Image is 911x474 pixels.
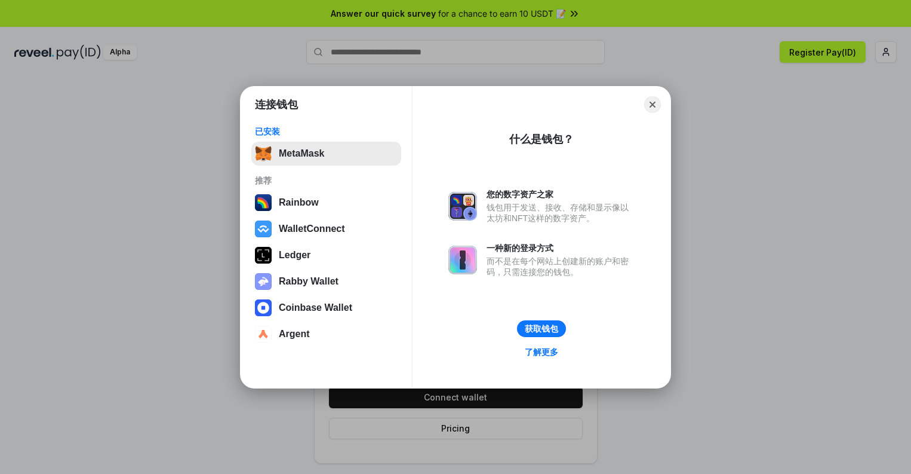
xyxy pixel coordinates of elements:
button: Ledger [251,243,401,267]
div: 什么是钱包？ [509,132,574,146]
div: 获取钱包 [525,323,558,334]
img: svg+xml,%3Csvg%20width%3D%2228%22%20height%3D%2228%22%20viewBox%3D%220%200%2028%2028%22%20fill%3D... [255,299,272,316]
button: Rabby Wallet [251,270,401,293]
img: svg+xml,%3Csvg%20width%3D%2228%22%20height%3D%2228%22%20viewBox%3D%220%200%2028%2028%22%20fill%3D... [255,221,272,237]
img: svg+xml,%3Csvg%20xmlns%3D%22http%3A%2F%2Fwww.w3.org%2F2000%2Fsvg%22%20fill%3D%22none%22%20viewBox... [448,192,477,221]
div: 一种新的登录方式 [487,243,635,253]
img: svg+xml,%3Csvg%20xmlns%3D%22http%3A%2F%2Fwww.w3.org%2F2000%2Fsvg%22%20width%3D%2228%22%20height%3... [255,247,272,264]
div: 推荐 [255,175,398,186]
div: 已安装 [255,126,398,137]
div: Rabby Wallet [279,276,338,287]
img: svg+xml,%3Csvg%20fill%3D%22none%22%20height%3D%2233%22%20viewBox%3D%220%200%2035%2033%22%20width%... [255,145,272,162]
img: svg+xml,%3Csvg%20xmlns%3D%22http%3A%2F%2Fwww.w3.org%2F2000%2Fsvg%22%20fill%3D%22none%22%20viewBox... [448,246,477,274]
button: Argent [251,322,401,346]
button: Rainbow [251,191,401,215]
img: svg+xml,%3Csvg%20width%3D%22120%22%20height%3D%22120%22%20viewBox%3D%220%200%20120%20120%22%20fil... [255,194,272,211]
img: svg+xml,%3Csvg%20xmlns%3D%22http%3A%2F%2Fwww.w3.org%2F2000%2Fsvg%22%20fill%3D%22none%22%20viewBox... [255,273,272,290]
button: WalletConnect [251,217,401,241]
div: 了解更多 [525,347,558,357]
div: Argent [279,329,310,340]
img: svg+xml,%3Csvg%20width%3D%2228%22%20height%3D%2228%22%20viewBox%3D%220%200%2028%2028%22%20fill%3D... [255,326,272,342]
div: Rainbow [279,197,319,208]
div: 而不是在每个网站上创建新的账户和密码，只需连接您的钱包。 [487,256,635,277]
h1: 连接钱包 [255,97,298,112]
div: 钱包用于发送、接收、存储和显示像以太坊和NFT这样的数字资产。 [487,202,635,224]
div: WalletConnect [279,224,345,234]
a: 了解更多 [518,344,565,360]
div: 您的数字资产之家 [487,189,635,200]
div: MetaMask [279,148,324,159]
button: Coinbase Wallet [251,296,401,320]
button: Close [644,96,661,113]
button: MetaMask [251,142,401,166]
div: Coinbase Wallet [279,302,352,313]
button: 获取钱包 [517,320,566,337]
div: Ledger [279,250,310,261]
